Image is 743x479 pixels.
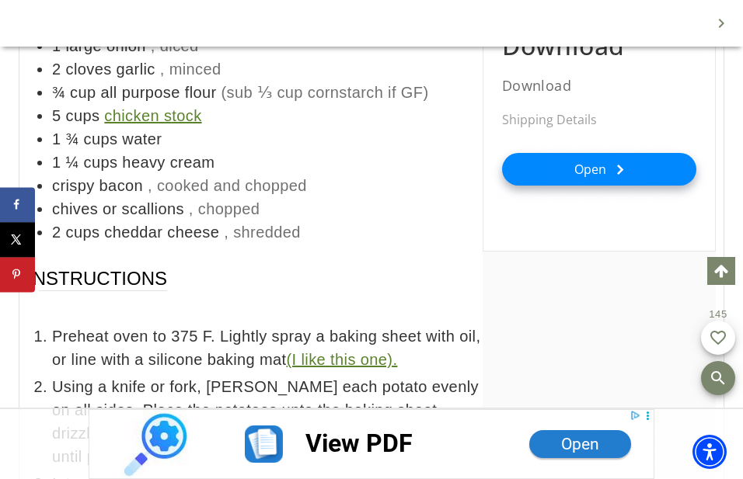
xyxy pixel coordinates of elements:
span: cups [84,154,118,171]
span: Instructions [27,266,167,315]
span: , shredded [224,224,301,241]
a: chicken stock [104,107,201,124]
span: Using a knife or fork, [PERSON_NAME] each potato evenly on all sides. Place the potatoes unto the... [52,375,716,468]
span: (sub ⅓ cup cornstarch if GF) [222,84,429,101]
span: , cooked and chopped [148,177,307,194]
a: (I like this one). [287,351,398,368]
iframe: Advertisement [89,409,654,479]
span: cups [66,107,100,124]
span: Preheat oven to 375 F. Lightly spray a baking sheet with oil, or line with a silicone baking mat [52,325,716,371]
span: water [122,130,162,148]
a: Scroll to top [707,257,735,285]
span: cheddar cheese [104,224,219,241]
span: chives or scallions [52,200,184,217]
div: Accessibility Menu [692,435,727,469]
span: crispy bacon [52,177,143,194]
span: heavy cream [122,154,215,171]
span: 1 ¼ [52,154,79,171]
span: cups [66,224,100,241]
span: 1 ¾ [52,130,79,148]
span: 5 [52,107,61,124]
span: cups [84,130,118,148]
span: , chopped [189,200,260,217]
span: 2 [52,224,61,241]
